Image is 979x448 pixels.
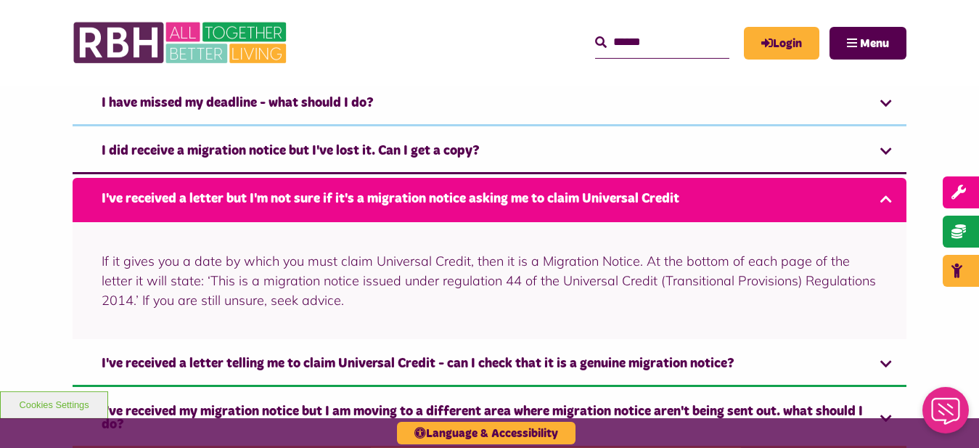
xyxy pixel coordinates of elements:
a: I have missed my deadline - what should I do? [73,82,906,126]
a: I've received a letter telling me to claim Universal Credit - can I check that it is a genuine mi... [73,343,906,387]
button: Navigation [830,27,906,60]
a: I've received my migration notice but I am moving to a different area where migration notice aren... [73,391,906,448]
a: I did receive a migration notice but I've lost it. Can I get a copy? [73,130,906,174]
a: I've received a letter but I'm not sure if it's a migration notice asking me to claim Universal C... [73,178,906,222]
input: Search [595,27,729,58]
p: If it gives you a date by which you must claim Universal Credit, then it is a Migration Notice. A... [102,251,877,310]
button: Language & Accessibility [397,422,575,444]
iframe: Netcall Web Assistant for live chat [914,383,979,448]
a: MyRBH [744,27,819,60]
img: RBH [73,15,290,71]
span: Menu [860,38,889,49]
div: I've received a letter but I'm not sure if it's a migration notice asking me to claim Universal C... [73,222,906,339]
